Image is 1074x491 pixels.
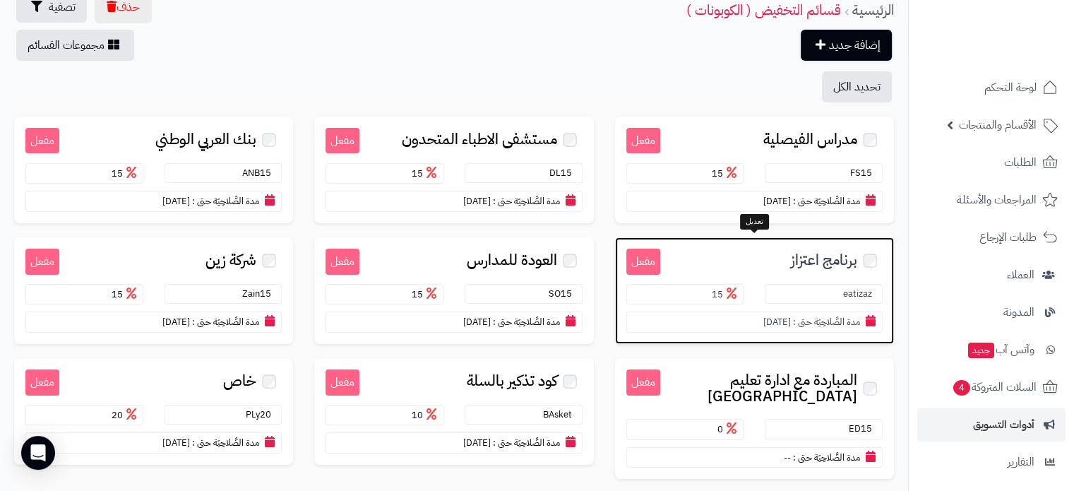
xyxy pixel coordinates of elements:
span: بنك العربي الوطني [155,131,256,148]
small: مفعل [25,128,59,154]
span: [DATE] [463,315,491,329]
a: لوحة التحكم [917,71,1066,105]
span: شركة زين [205,252,256,268]
small: مدة الصَّلاحِيَة حتى : [192,194,259,208]
span: [DATE] [463,436,491,449]
span: طلبات الإرجاع [979,227,1037,247]
span: خاص [223,373,256,389]
small: مفعل [326,249,359,275]
span: الأقسام والمنتجات [959,115,1037,135]
span: [DATE] [162,315,190,329]
img: logo-2.png [978,27,1061,57]
span: 4 [953,379,970,396]
small: BAsket [543,408,579,421]
small: مفعل [626,249,660,275]
div: تعديل [740,214,769,230]
a: مجموعات القسائم [16,30,134,61]
span: العملاء [1007,265,1034,285]
a: مفعل المباردة مع ادارة تعليم [GEOGRAPHIC_DATA] ED15 0 مدة الصَّلاحِيَة حتى : -- [615,358,894,479]
a: إضافة جديد [801,30,892,61]
a: مفعل العودة للمدارس SO15 15 مدة الصَّلاحِيَة حتى : [DATE] [314,237,593,344]
span: [DATE] [463,194,491,208]
a: السلات المتروكة4 [917,370,1066,404]
span: 15 [112,167,140,180]
span: [DATE] [763,315,791,329]
span: برنامج اعتزاز [791,252,857,268]
small: مفعل [25,369,59,396]
span: أدوات التسويق [973,415,1034,434]
small: مفعل [626,128,660,154]
small: مدة الصَّلاحِيَة حتى : [793,315,860,329]
span: وآتس آب [967,340,1034,360]
span: [DATE] [763,194,791,208]
small: مدة الصَّلاحِيَة حتى : [192,315,259,329]
span: 10 [412,408,440,422]
a: مفعل مستشفى الاطباء المتحدون DL15 15 مدة الصَّلاحِيَة حتى : [DATE] [314,117,593,223]
small: مدة الصَّلاحِيَة حتى : [793,451,860,464]
small: eatizaz [843,287,879,300]
small: ANB15 [242,166,278,179]
span: 0 [717,422,740,436]
span: 15 [712,167,740,180]
a: المراجعات والأسئلة [917,183,1066,217]
span: الطلبات [1004,153,1037,172]
a: المدونة [917,295,1066,329]
span: المباردة مع ادارة تعليم [GEOGRAPHIC_DATA] [660,372,857,405]
small: مدة الصَّلاحِيَة حتى : [493,436,560,449]
a: التقارير [917,445,1066,479]
span: 15 [412,167,440,180]
a: العملاء [917,258,1066,292]
span: السلات المتروكة [952,377,1037,397]
small: SO15 [549,287,579,300]
a: مفعل برنامج اعتزاز eatizaz 15 مدة الصَّلاحِيَة حتى : [DATE] [615,237,894,344]
span: [DATE] [162,436,190,449]
span: -- [784,451,791,464]
small: مدة الصَّلاحِيَة حتى : [192,436,259,449]
small: مدة الصَّلاحِيَة حتى : [493,315,560,329]
div: Open Intercom Messenger [21,436,55,470]
span: [DATE] [162,194,190,208]
small: مدة الصَّلاحِيَة حتى : [793,194,860,208]
small: مدة الصَّلاحِيَة حتى : [493,194,560,208]
small: ED15 [849,422,879,435]
span: مستشفى الاطباء المتحدون [402,131,557,148]
span: 20 [112,408,140,422]
small: FS15 [850,166,879,179]
a: وآتس آبجديد [917,333,1066,367]
span: لوحة التحكم [984,78,1037,97]
a: مفعل كود تذكير بالسلة BAsket 10 مدة الصَّلاحِيَة حتى : [DATE] [314,358,593,465]
span: التقارير [1008,452,1034,472]
span: المراجعات والأسئلة [957,190,1037,210]
span: 15 [712,288,740,301]
span: 15 [412,288,440,301]
a: مفعل مدراس الفيصلية FS15 15 مدة الصَّلاحِيَة حتى : [DATE] [615,117,894,223]
span: مدراس الفيصلية [763,131,857,148]
a: مفعل شركة زين Zain15 15 مدة الصَّلاحِيَة حتى : [DATE] [14,237,293,344]
button: تحديد الكل [822,71,892,102]
span: المدونة [1003,302,1034,322]
span: العودة للمدارس [467,252,557,268]
span: كود تذكير بالسلة [467,373,557,389]
a: مفعل بنك العربي الوطني ANB15 15 مدة الصَّلاحِيَة حتى : [DATE] [14,117,293,223]
a: مفعل خاص PLy20 20 مدة الصَّلاحِيَة حتى : [DATE] [14,358,293,465]
span: جديد [968,343,994,358]
a: طلبات الإرجاع [917,220,1066,254]
small: Zain15 [242,287,278,300]
small: مفعل [25,249,59,275]
a: الطلبات [917,146,1066,179]
small: PLy20 [246,408,278,421]
small: مفعل [326,369,359,396]
small: مفعل [626,369,660,396]
small: DL15 [549,166,579,179]
small: مفعل [326,128,359,154]
span: 15 [112,288,140,301]
a: أدوات التسويق [917,408,1066,442]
